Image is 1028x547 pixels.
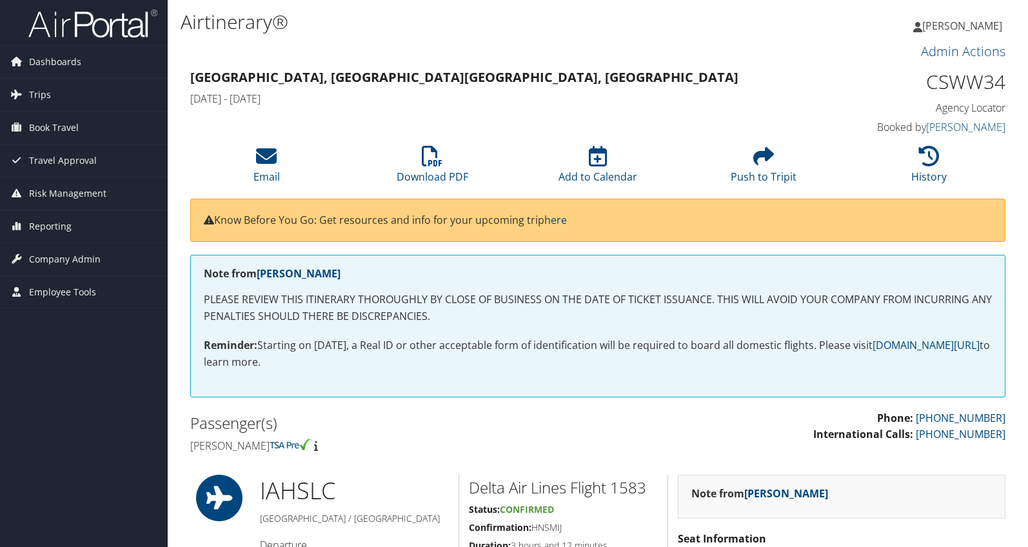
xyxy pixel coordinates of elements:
p: PLEASE REVIEW THIS ITINERARY THOROUGHLY BY CLOSE OF BUSINESS ON THE DATE OF TICKET ISSUANCE. THIS... [204,292,992,324]
h2: Delta Air Lines Flight 1583 [469,477,658,499]
p: Starting on [DATE], a Real ID or other acceptable form of identification will be required to boar... [204,337,992,370]
h1: CSWW34 [816,68,1006,95]
a: Add to Calendar [558,153,637,184]
a: here [544,213,567,227]
strong: [GEOGRAPHIC_DATA], [GEOGRAPHIC_DATA] [GEOGRAPHIC_DATA], [GEOGRAPHIC_DATA] [190,68,738,86]
h5: HNSMIJ [469,521,658,534]
strong: International Calls: [813,427,913,441]
a: Push to Tripit [731,153,796,184]
span: [PERSON_NAME] [922,19,1002,33]
h4: [PERSON_NAME] [190,439,588,453]
strong: Confirmation: [469,521,531,533]
h4: Agency Locator [816,101,1006,115]
a: Admin Actions [921,43,1005,60]
img: tsa-precheck.png [270,439,311,450]
strong: Note from [691,486,828,501]
h5: [GEOGRAPHIC_DATA] / [GEOGRAPHIC_DATA] [260,512,450,525]
strong: Seat Information [678,532,766,546]
span: Company Admin [29,243,101,275]
span: Reporting [29,210,72,243]
strong: Note from [204,266,341,281]
span: Trips [29,79,51,111]
span: Confirmed [500,503,554,515]
span: Risk Management [29,177,106,210]
a: Email [253,153,280,184]
a: [PERSON_NAME] [744,486,828,501]
h4: [DATE] - [DATE] [190,92,797,106]
h4: Booked by [816,120,1006,134]
strong: Reminder: [204,338,257,352]
h2: Passenger(s) [190,412,588,434]
span: Dashboards [29,46,81,78]
a: [PERSON_NAME] [913,6,1015,45]
p: Know Before You Go: Get resources and info for your upcoming trip [204,212,992,229]
img: airportal-logo.png [28,8,157,39]
span: Travel Approval [29,144,97,177]
a: History [911,153,947,184]
a: Download PDF [397,153,468,184]
a: [DOMAIN_NAME][URL] [873,338,980,352]
h1: IAH SLC [260,475,450,507]
a: [PERSON_NAME] [257,266,341,281]
strong: Phone: [877,411,913,425]
h1: Airtinerary® [181,8,737,35]
span: Employee Tools [29,276,96,308]
span: Book Travel [29,112,79,144]
a: [PHONE_NUMBER] [916,411,1005,425]
strong: Status: [469,503,500,515]
a: [PERSON_NAME] [926,120,1005,134]
a: [PHONE_NUMBER] [916,427,1005,441]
